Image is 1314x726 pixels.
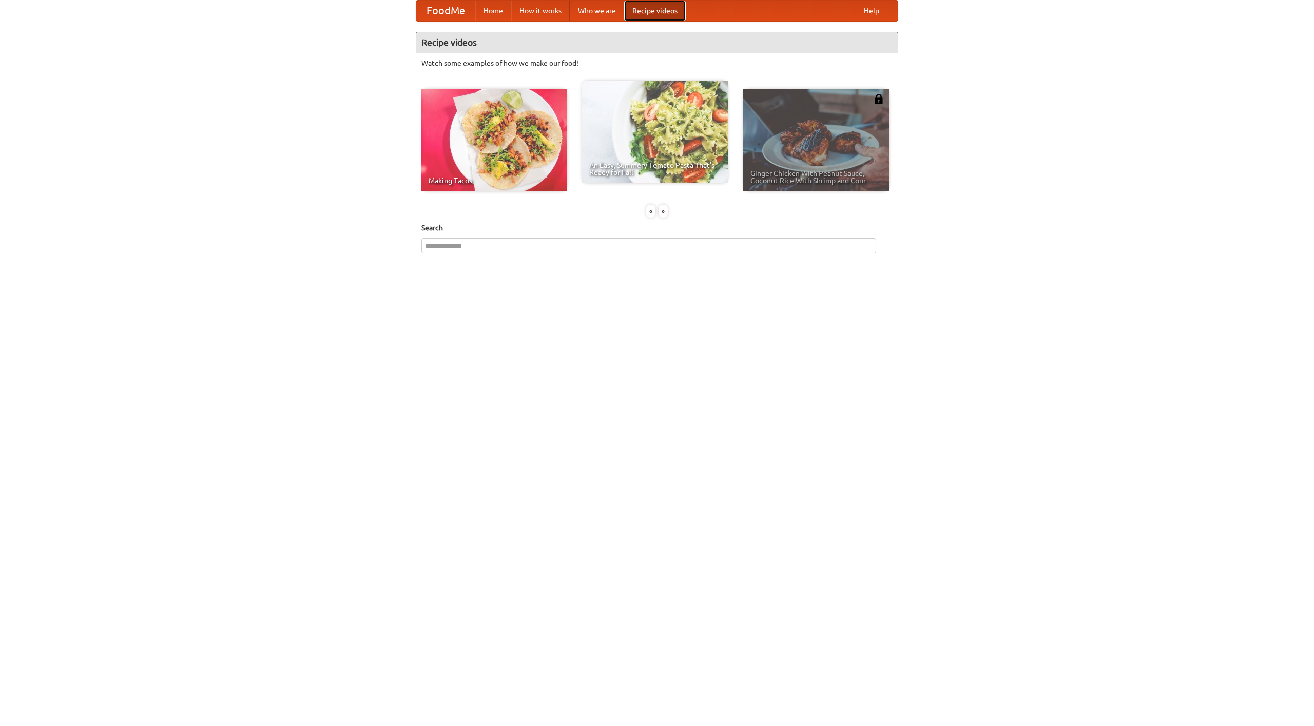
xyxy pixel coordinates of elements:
span: Making Tacos [429,177,560,184]
div: » [659,205,668,218]
span: An Easy, Summery Tomato Pasta That's Ready for Fall [589,162,721,176]
img: 483408.png [874,94,884,104]
p: Watch some examples of how we make our food! [421,58,893,68]
h5: Search [421,223,893,233]
div: « [646,205,655,218]
a: Making Tacos [421,89,567,191]
a: Recipe videos [624,1,686,21]
a: FoodMe [416,1,475,21]
h4: Recipe videos [416,32,898,53]
a: An Easy, Summery Tomato Pasta That's Ready for Fall [582,81,728,183]
a: Who we are [570,1,624,21]
a: Home [475,1,511,21]
a: How it works [511,1,570,21]
a: Help [856,1,887,21]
